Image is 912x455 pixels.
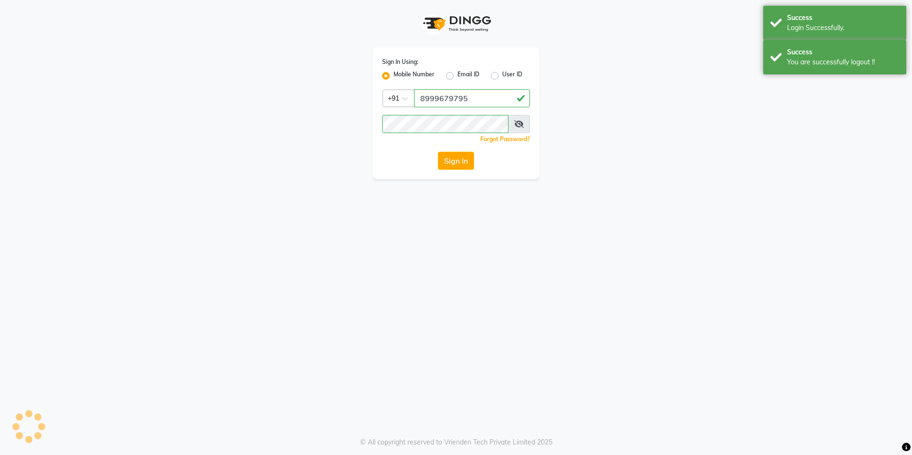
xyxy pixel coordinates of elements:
input: Username [382,115,508,133]
a: Forgot Password? [480,135,530,143]
div: Success [787,47,899,57]
label: Sign In Using: [382,58,418,66]
div: Login Successfully. [787,23,899,33]
button: Sign In [438,152,474,170]
label: User ID [502,70,522,82]
div: You are successfully logout !! [787,57,899,67]
input: Username [414,89,530,107]
div: Success [787,13,899,23]
img: logo1.svg [418,10,494,38]
label: Email ID [457,70,479,82]
label: Mobile Number [394,70,435,82]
